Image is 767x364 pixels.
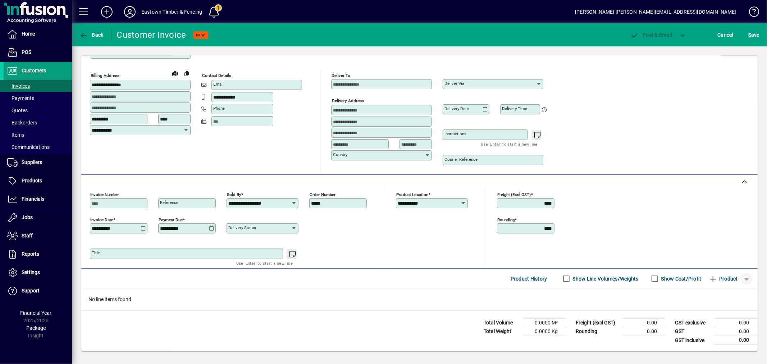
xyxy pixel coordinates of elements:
[718,29,734,41] span: Cancel
[22,288,40,294] span: Support
[715,319,758,327] td: 0.00
[627,28,676,41] button: Post & Email
[22,68,46,73] span: Customers
[523,319,566,327] td: 0.0000 M³
[747,28,761,41] button: Save
[709,273,738,285] span: Product
[7,144,50,150] span: Communications
[213,106,225,111] mat-label: Phone
[227,192,241,197] mat-label: Sold by
[748,29,759,41] span: ave
[22,251,39,257] span: Reports
[481,140,538,148] mat-hint: Use 'Enter' to start a new line
[4,154,72,172] a: Suppliers
[95,5,118,18] button: Add
[196,33,205,37] span: NEW
[622,327,666,336] td: 0.00
[81,288,758,310] div: No line items found
[4,92,72,104] a: Payments
[333,152,347,157] mat-label: Country
[20,310,52,316] span: Financial Year
[160,200,178,205] mat-label: Reference
[26,325,46,331] span: Package
[7,108,28,113] span: Quotes
[22,178,42,183] span: Products
[671,336,715,345] td: GST inclusive
[444,131,466,136] mat-label: Instructions
[22,233,33,238] span: Staff
[630,32,672,38] span: ost & Email
[511,273,547,285] span: Product History
[480,327,523,336] td: Total Weight
[79,32,104,38] span: Back
[480,319,523,327] td: Total Volume
[141,6,202,18] div: Eastown Timber & Fencing
[4,209,72,227] a: Jobs
[508,272,550,285] button: Product History
[444,106,469,111] mat-label: Delivery date
[660,275,702,282] label: Show Cost/Profit
[22,159,42,165] span: Suppliers
[671,327,715,336] td: GST
[4,264,72,282] a: Settings
[22,49,31,55] span: POS
[159,217,183,222] mat-label: Payment due
[575,6,736,18] div: [PERSON_NAME] [PERSON_NAME][EMAIL_ADDRESS][DOMAIN_NAME]
[4,80,72,92] a: Invoices
[497,192,531,197] mat-label: Freight (excl GST)
[715,336,758,345] td: 0.00
[22,31,35,37] span: Home
[523,327,566,336] td: 0.0000 Kg
[7,83,30,89] span: Invoices
[332,73,350,78] mat-label: Deliver To
[705,272,741,285] button: Product
[117,29,186,41] div: Customer Invoice
[7,95,34,101] span: Payments
[7,132,24,138] span: Items
[310,192,335,197] mat-label: Order number
[716,28,735,41] button: Cancel
[572,327,622,336] td: Rounding
[236,259,293,267] mat-hint: Use 'Enter' to start a new line
[744,1,758,25] a: Knowledge Base
[78,28,105,41] button: Back
[571,275,639,282] label: Show Line Volumes/Weights
[4,129,72,141] a: Items
[118,5,141,18] button: Profile
[92,250,100,255] mat-label: Title
[4,25,72,43] a: Home
[4,44,72,62] a: POS
[22,269,40,275] span: Settings
[715,327,758,336] td: 0.00
[90,192,119,197] mat-label: Invoice number
[213,82,224,87] mat-label: Email
[497,217,515,222] mat-label: Rounding
[4,190,72,208] a: Financials
[4,282,72,300] a: Support
[169,67,181,79] a: View on map
[444,157,478,162] mat-label: Courier Reference
[4,104,72,117] a: Quotes
[4,172,72,190] a: Products
[181,68,192,79] button: Copy to Delivery address
[444,81,464,86] mat-label: Deliver via
[22,196,44,202] span: Financials
[396,192,428,197] mat-label: Product location
[4,245,72,263] a: Reports
[7,120,37,126] span: Backorders
[90,217,113,222] mat-label: Invoice date
[72,28,111,41] app-page-header-button: Back
[4,227,72,245] a: Staff
[748,32,751,38] span: S
[671,319,715,327] td: GST exclusive
[643,32,646,38] span: P
[502,106,527,111] mat-label: Delivery time
[22,214,33,220] span: Jobs
[572,319,622,327] td: Freight (excl GST)
[228,225,256,230] mat-label: Delivery status
[4,141,72,153] a: Communications
[4,117,72,129] a: Backorders
[622,319,666,327] td: 0.00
